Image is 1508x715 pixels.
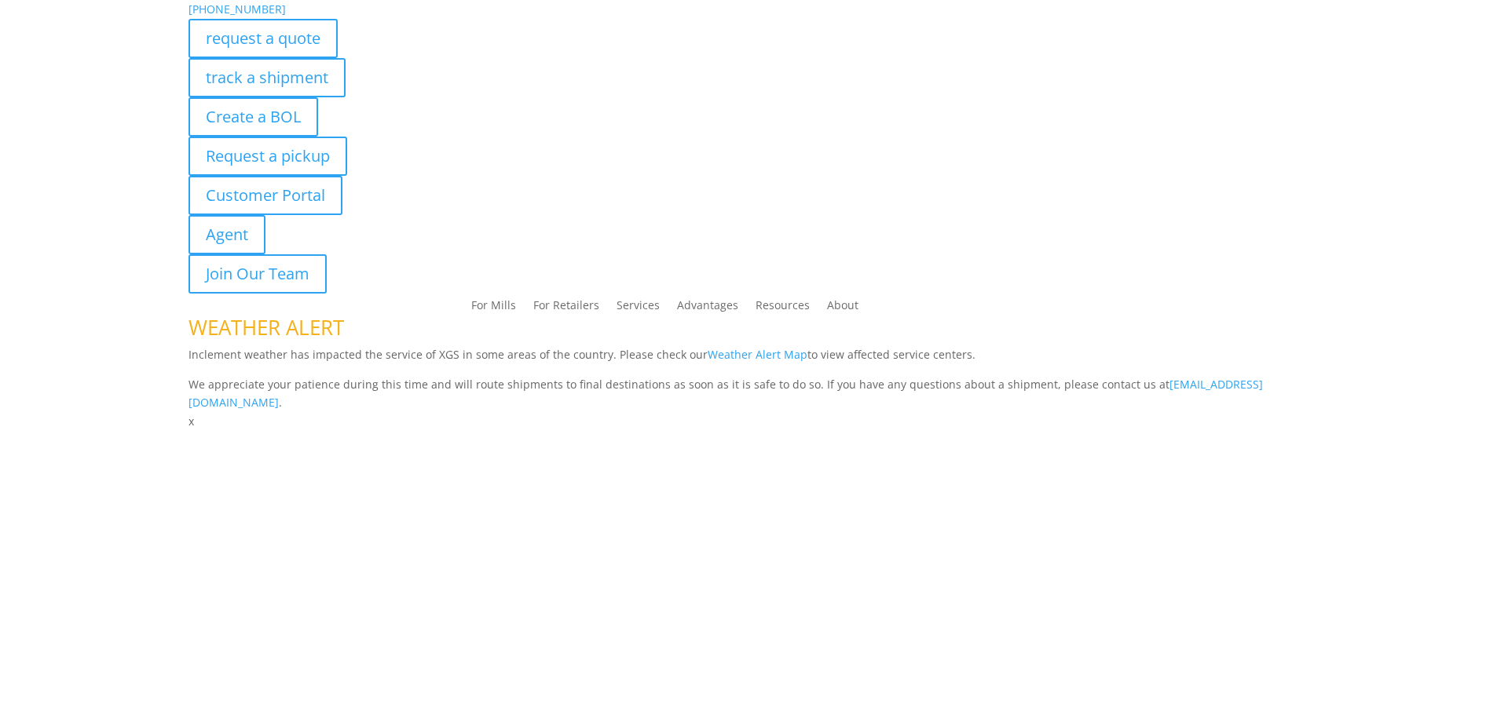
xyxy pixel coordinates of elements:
[188,431,1319,462] h1: Contact Us
[188,462,1319,481] p: Complete the form below and a member of our team will be in touch within 24 hours.
[677,300,738,317] a: Advantages
[188,176,342,215] a: Customer Portal
[617,300,660,317] a: Services
[533,300,599,317] a: For Retailers
[188,375,1319,413] p: We appreciate your patience during this time and will route shipments to final destinations as so...
[188,19,338,58] a: request a quote
[708,347,807,362] a: Weather Alert Map
[188,137,347,176] a: Request a pickup
[756,300,810,317] a: Resources
[471,300,516,317] a: For Mills
[188,412,1319,431] p: x
[188,215,265,254] a: Agent
[827,300,858,317] a: About
[188,2,286,16] a: [PHONE_NUMBER]
[188,97,318,137] a: Create a BOL
[188,313,344,341] span: WEATHER ALERT
[188,345,1319,375] p: Inclement weather has impacted the service of XGS in some areas of the country. Please check our ...
[188,58,346,97] a: track a shipment
[188,254,327,294] a: Join Our Team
